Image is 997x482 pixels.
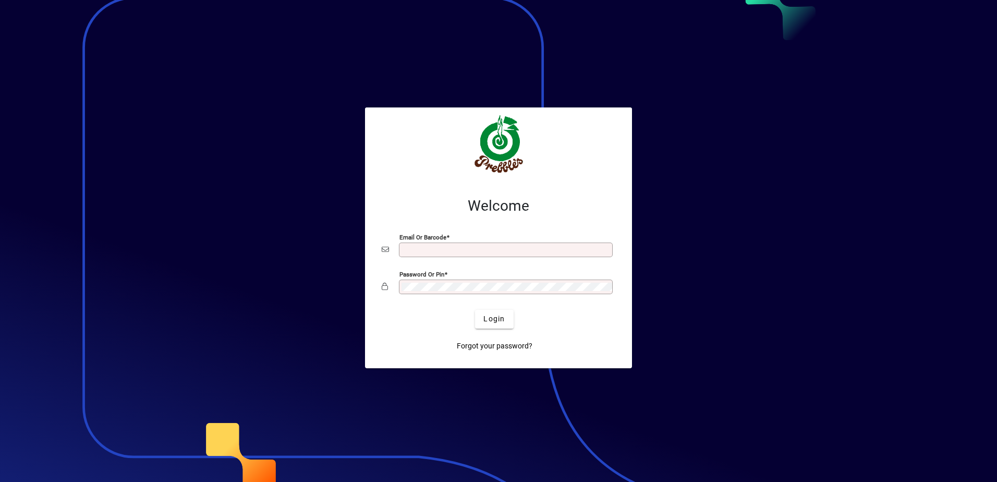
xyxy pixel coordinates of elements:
mat-label: Email or Barcode [399,233,446,240]
h2: Welcome [382,197,615,215]
button: Login [475,310,513,329]
a: Forgot your password? [453,337,537,356]
mat-label: Password or Pin [399,270,444,278]
span: Forgot your password? [457,341,532,352]
span: Login [483,314,505,324]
